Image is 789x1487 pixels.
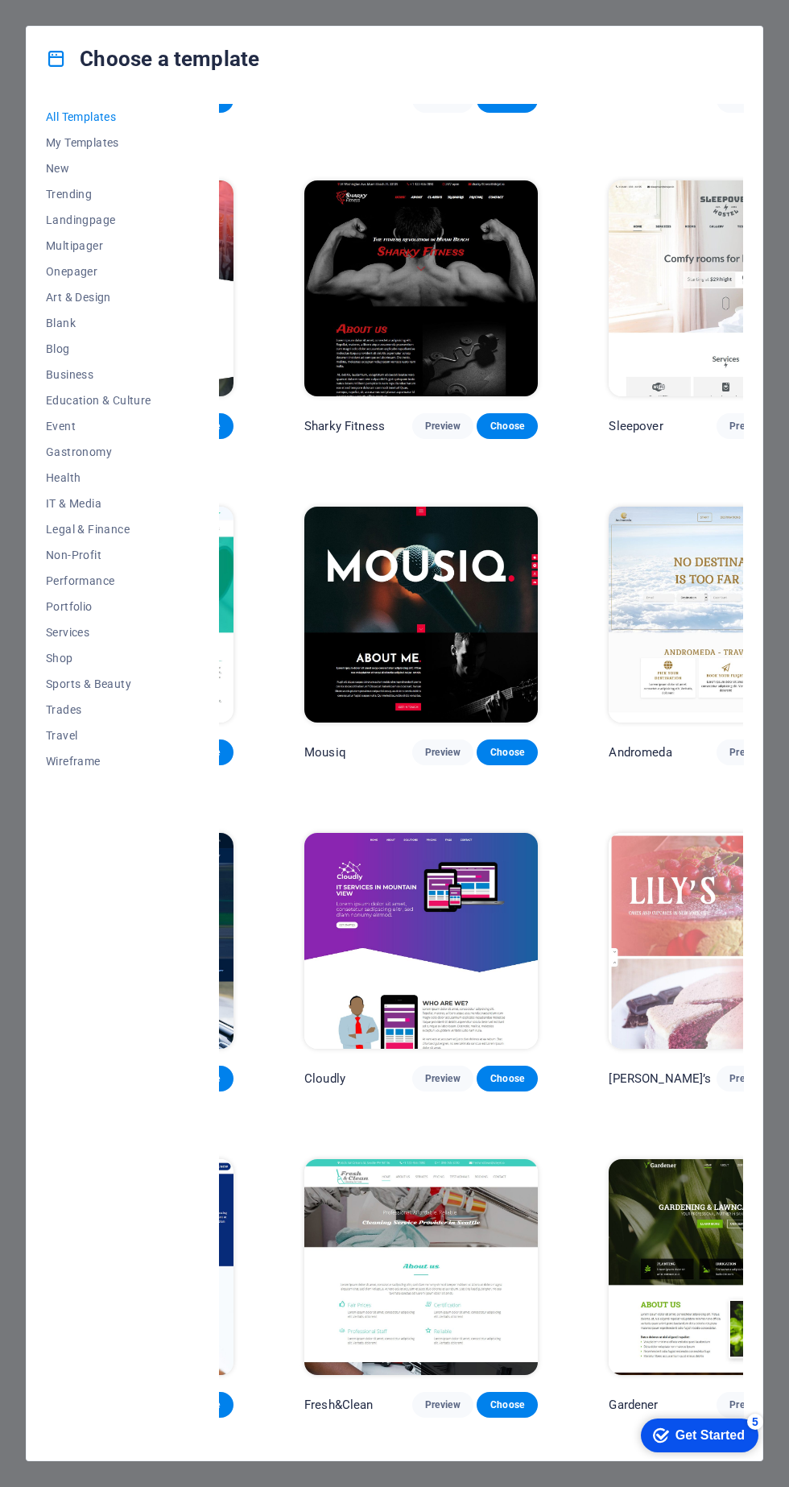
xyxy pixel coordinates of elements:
[46,652,151,665] span: Shop
[717,1392,778,1418] button: Preview
[46,755,151,768] span: Wireframe
[412,1066,473,1091] button: Preview
[425,746,461,759] span: Preview
[46,626,151,639] span: Services
[46,155,151,181] button: New
[46,549,151,561] span: Non-Profit
[46,703,151,716] span: Trades
[717,1066,778,1091] button: Preview
[46,420,151,433] span: Event
[717,413,778,439] button: Preview
[609,418,663,434] p: Sleepover
[609,1071,711,1087] p: [PERSON_NAME]’s
[46,181,151,207] button: Trending
[477,1066,538,1091] button: Choose
[46,110,151,123] span: All Templates
[46,136,151,149] span: My Templates
[46,46,259,72] h4: Choose a template
[46,317,151,329] span: Blank
[13,8,130,42] div: Get Started 5 items remaining, 0% complete
[46,310,151,336] button: Blank
[304,507,538,723] img: Mousiq
[46,336,151,362] button: Blog
[119,3,135,19] div: 5
[46,465,151,491] button: Health
[46,439,151,465] button: Gastronomy
[46,723,151,748] button: Travel
[46,516,151,542] button: Legal & Finance
[304,1071,345,1087] p: Cloudly
[412,739,473,765] button: Preview
[46,259,151,284] button: Onepager
[304,1159,538,1375] img: Fresh&Clean
[46,368,151,381] span: Business
[46,671,151,697] button: Sports & Beauty
[304,744,346,760] p: Mousiq
[729,746,765,759] span: Preview
[490,1072,525,1085] span: Choose
[425,1072,461,1085] span: Preview
[46,748,151,774] button: Wireframe
[477,1392,538,1418] button: Choose
[46,542,151,568] button: Non-Profit
[477,739,538,765] button: Choose
[46,413,151,439] button: Event
[304,1397,374,1413] p: Fresh&Clean
[425,420,461,433] span: Preview
[46,207,151,233] button: Landingpage
[46,284,151,310] button: Art & Design
[46,233,151,259] button: Multipager
[46,619,151,645] button: Services
[46,213,151,226] span: Landingpage
[729,1072,765,1085] span: Preview
[46,394,151,407] span: Education & Culture
[46,497,151,510] span: IT & Media
[46,471,151,484] span: Health
[729,1398,765,1411] span: Preview
[46,697,151,723] button: Trades
[46,491,151,516] button: IT & Media
[304,833,538,1049] img: Cloudly
[425,1398,461,1411] span: Preview
[412,1392,473,1418] button: Preview
[46,291,151,304] span: Art & Design
[46,362,151,387] button: Business
[46,445,151,458] span: Gastronomy
[46,104,151,130] button: All Templates
[46,677,151,690] span: Sports & Beauty
[46,645,151,671] button: Shop
[304,418,385,434] p: Sharky Fitness
[490,1398,525,1411] span: Choose
[46,600,151,613] span: Portfolio
[412,413,473,439] button: Preview
[46,188,151,201] span: Trending
[46,729,151,742] span: Travel
[46,523,151,536] span: Legal & Finance
[46,594,151,619] button: Portfolio
[46,568,151,594] button: Performance
[46,265,151,278] span: Onepager
[717,739,778,765] button: Preview
[609,744,671,760] p: Andromeda
[490,420,525,433] span: Choose
[477,413,538,439] button: Choose
[46,342,151,355] span: Blog
[609,1397,658,1413] p: Gardener
[46,239,151,252] span: Multipager
[46,574,151,587] span: Performance
[48,18,117,32] div: Get Started
[46,162,151,175] span: New
[729,420,765,433] span: Preview
[490,746,525,759] span: Choose
[304,180,538,396] img: Sharky Fitness
[46,130,151,155] button: My Templates
[46,387,151,413] button: Education & Culture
